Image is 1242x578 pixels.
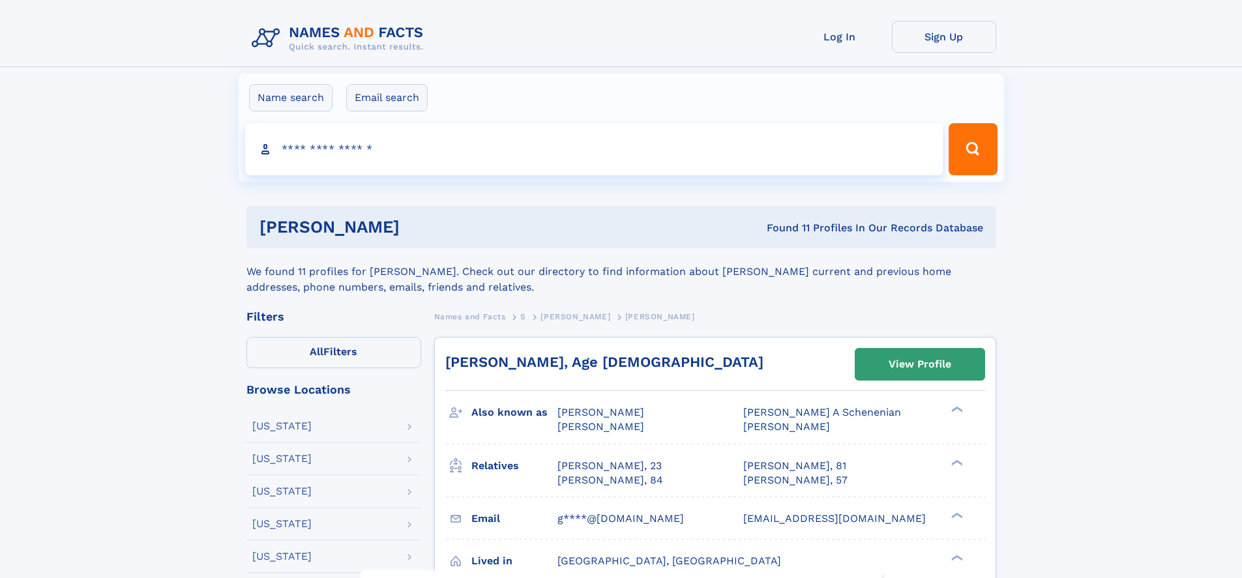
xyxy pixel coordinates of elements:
span: S [520,312,526,321]
div: [US_STATE] [252,519,312,529]
span: [EMAIL_ADDRESS][DOMAIN_NAME] [743,512,926,525]
a: [PERSON_NAME], 81 [743,459,846,473]
div: Found 11 Profiles In Our Records Database [583,221,983,235]
label: Email search [346,84,428,111]
div: [US_STATE] [252,551,312,562]
div: ❯ [948,553,964,562]
a: [PERSON_NAME], 23 [557,459,662,473]
a: Names and Facts [434,308,506,325]
img: Logo Names and Facts [246,21,434,56]
h3: Lived in [471,550,557,572]
a: Log In [788,21,892,53]
div: ❯ [948,511,964,519]
div: [US_STATE] [252,454,312,464]
a: View Profile [855,349,984,380]
div: ❯ [948,458,964,467]
a: Sign Up [892,21,996,53]
span: [PERSON_NAME] [743,420,830,433]
h3: Relatives [471,455,557,477]
label: Name search [249,84,333,111]
h3: Email [471,508,557,530]
div: [US_STATE] [252,421,312,431]
a: S [520,308,526,325]
span: [PERSON_NAME] [540,312,610,321]
span: [GEOGRAPHIC_DATA], [GEOGRAPHIC_DATA] [557,555,781,567]
div: View Profile [889,349,951,379]
a: [PERSON_NAME], 84 [557,473,663,487]
h3: Also known as [471,401,557,424]
button: Search Button [949,123,997,175]
h1: [PERSON_NAME] [259,219,584,235]
div: Filters [246,311,421,323]
span: [PERSON_NAME] [557,420,644,433]
span: All [310,345,323,358]
div: We found 11 profiles for [PERSON_NAME]. Check out our directory to find information about [PERSON... [246,248,996,295]
div: Browse Locations [246,384,421,396]
a: [PERSON_NAME], 57 [743,473,848,487]
div: ❯ [948,405,964,414]
span: [PERSON_NAME] A Schenenian [743,406,901,418]
span: [PERSON_NAME] [557,406,644,418]
input: search input [245,123,943,175]
label: Filters [246,337,421,368]
a: [PERSON_NAME] [540,308,610,325]
span: [PERSON_NAME] [625,312,695,321]
a: [PERSON_NAME], Age [DEMOGRAPHIC_DATA] [445,354,763,370]
div: [US_STATE] [252,486,312,497]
